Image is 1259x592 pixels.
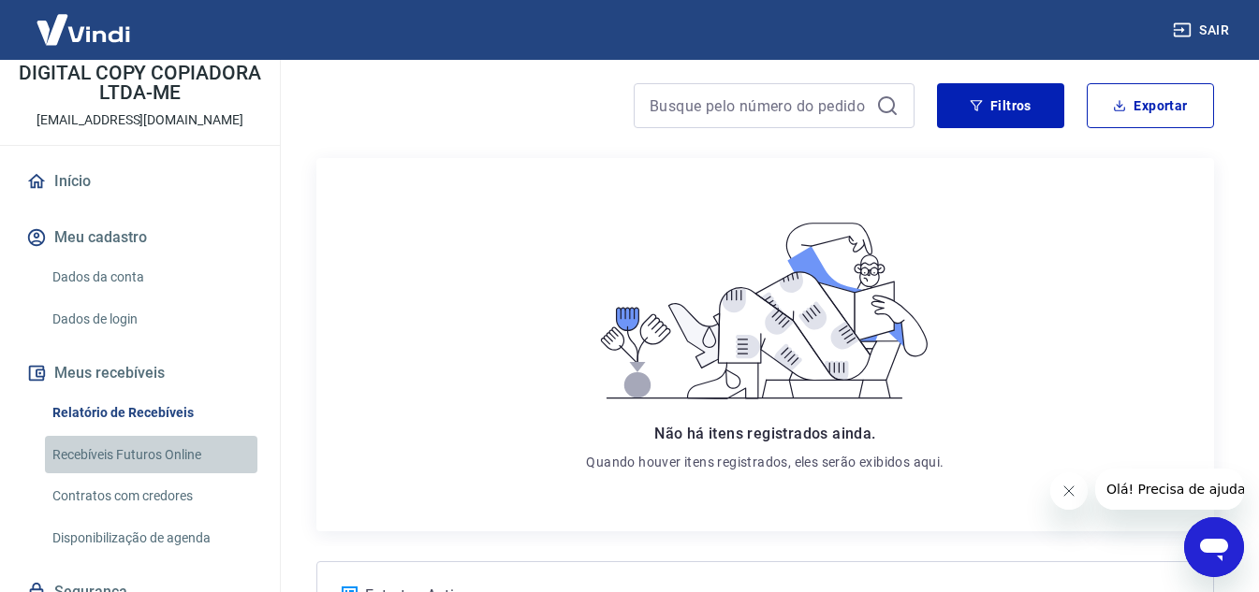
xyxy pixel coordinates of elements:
[15,64,265,103] p: DIGITAL COPY COPIADORA LTDA-ME
[937,83,1064,128] button: Filtros
[1087,83,1214,128] button: Exportar
[654,425,875,442] span: Não há itens registrados ainda.
[45,300,257,339] a: Dados de login
[37,110,243,130] p: [EMAIL_ADDRESS][DOMAIN_NAME]
[22,217,257,258] button: Meu cadastro
[45,519,257,557] a: Disponibilização de agenda
[1095,469,1244,510] iframe: Mensagem da empresa
[1050,472,1088,510] iframe: Fechar mensagem
[22,161,257,202] a: Início
[45,258,257,296] a: Dados da conta
[1169,13,1237,48] button: Sair
[45,436,257,474] a: Recebíveis Futuros Online
[22,1,144,58] img: Vindi
[586,453,944,471] p: Quando houver itens registrados, eles serão exibidos aqui.
[1184,517,1244,577] iframe: Botão para abrir a janela de mensagens
[45,394,257,432] a: Relatório de Recebíveis
[22,353,257,394] button: Meus recebíveis
[650,92,869,120] input: Busque pelo número do pedido
[11,13,157,28] span: Olá! Precisa de ajuda?
[45,477,257,515] a: Contratos com credores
